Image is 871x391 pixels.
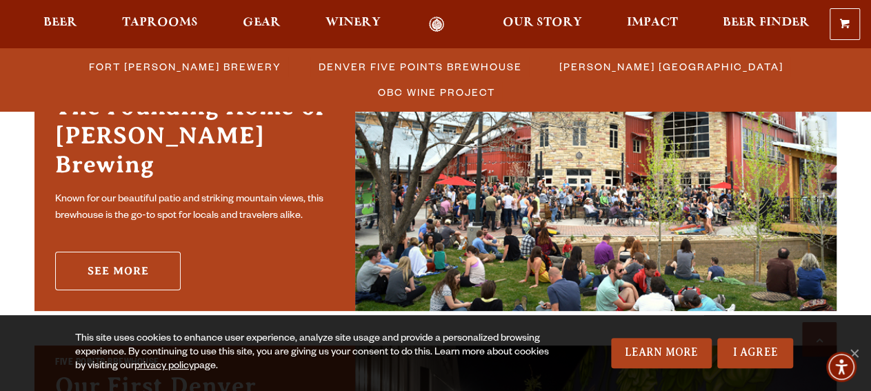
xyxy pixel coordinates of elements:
[611,338,712,368] a: Learn More
[378,82,495,102] span: OBC Wine Project
[326,17,381,28] span: Winery
[355,56,837,311] img: Fort Collins Brewery & Taproom'
[370,82,502,102] a: OBC Wine Project
[34,17,86,32] a: Beer
[113,17,207,32] a: Taprooms
[411,17,463,32] a: Odell Home
[319,57,522,77] span: Denver Five Points Brewhouse
[55,252,181,290] a: See More
[43,17,77,28] span: Beer
[627,17,678,28] span: Impact
[723,17,810,28] span: Beer Finder
[55,192,334,225] p: Known for our beautiful patio and striking mountain views, this brewhouse is the go-to spot for l...
[81,57,288,77] a: Fort [PERSON_NAME] Brewery
[134,361,194,372] a: privacy policy
[494,17,591,32] a: Our Story
[559,57,783,77] span: [PERSON_NAME] [GEOGRAPHIC_DATA]
[551,57,790,77] a: [PERSON_NAME] [GEOGRAPHIC_DATA]
[310,57,529,77] a: Denver Five Points Brewhouse
[89,57,281,77] span: Fort [PERSON_NAME] Brewery
[122,17,198,28] span: Taprooms
[55,92,334,186] h3: The Founding Home of [PERSON_NAME] Brewing
[503,17,582,28] span: Our Story
[317,17,390,32] a: Winery
[75,332,557,374] div: This site uses cookies to enhance user experience, analyze site usage and provide a personalized ...
[243,17,281,28] span: Gear
[618,17,687,32] a: Impact
[234,17,290,32] a: Gear
[717,338,793,368] a: I Agree
[714,17,819,32] a: Beer Finder
[826,352,857,382] div: Accessibility Menu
